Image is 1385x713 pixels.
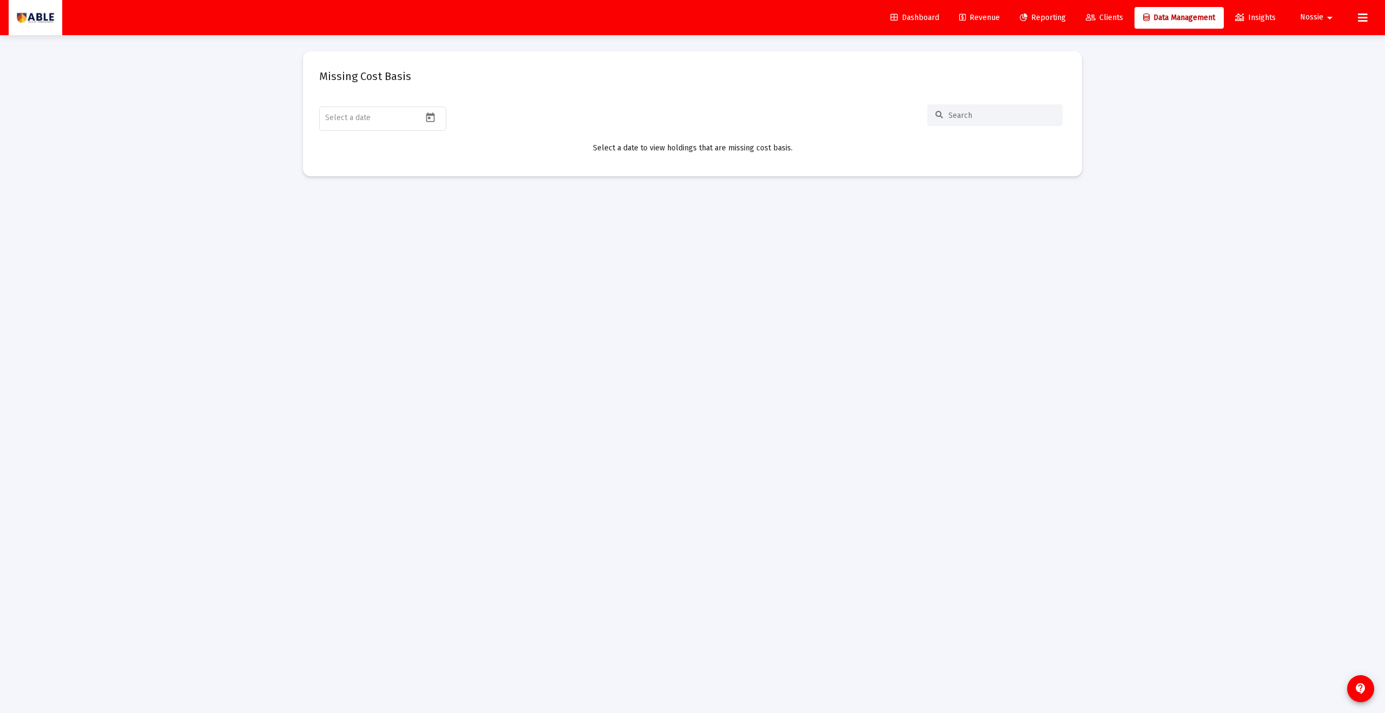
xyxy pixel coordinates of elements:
input: Search [948,111,1054,120]
a: Dashboard [882,7,948,29]
span: Clients [1086,13,1123,22]
a: Data Management [1135,7,1224,29]
input: Select a date [325,114,423,122]
p: Select a date to view holdings that are missing cost basis. [319,143,1066,154]
span: Insights [1235,13,1276,22]
span: Data Management [1143,13,1215,22]
img: Dashboard [17,7,54,29]
mat-icon: contact_support [1354,682,1367,695]
button: Open calendar [423,109,438,125]
span: Revenue [959,13,1000,22]
a: Clients [1077,7,1132,29]
a: Insights [1226,7,1284,29]
span: Dashboard [891,13,939,22]
a: Revenue [951,7,1008,29]
span: Nossie [1300,13,1323,22]
a: Reporting [1011,7,1074,29]
span: Reporting [1020,13,1066,22]
mat-icon: arrow_drop_down [1323,7,1336,29]
button: Nossie [1287,6,1349,28]
h2: Missing Cost Basis [319,68,411,85]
